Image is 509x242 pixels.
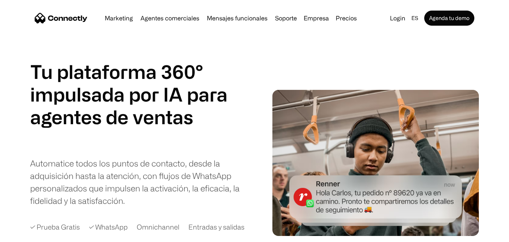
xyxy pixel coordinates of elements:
div: Entradas y salidas [188,222,245,232]
a: Login [387,13,408,23]
div: Empresa [304,13,329,23]
h1: Tu plataforma 360° impulsada por IA para [30,60,228,106]
a: Precios [333,15,360,21]
a: home [35,12,87,24]
a: Agenda tu demo [424,11,474,26]
aside: Language selected: Español [8,228,45,239]
div: Automatice todos los puntos de contacto, desde la adquisición hasta la atención, con flujos de Wh... [30,157,252,207]
div: Empresa [301,13,331,23]
div: carousel [30,106,203,151]
div: ✓ Prueba Gratis [30,222,80,232]
ul: Language list [15,229,45,239]
div: es [411,13,418,23]
div: ✓ WhatsApp [89,222,128,232]
div: 1 of 4 [30,106,203,128]
h1: agentes de ventas [30,106,203,128]
a: Soporte [272,15,300,21]
a: Mensajes funcionales [204,15,271,21]
div: Omnichannel [137,222,179,232]
div: es [408,13,423,23]
a: Marketing [102,15,136,21]
a: Agentes comerciales [138,15,202,21]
